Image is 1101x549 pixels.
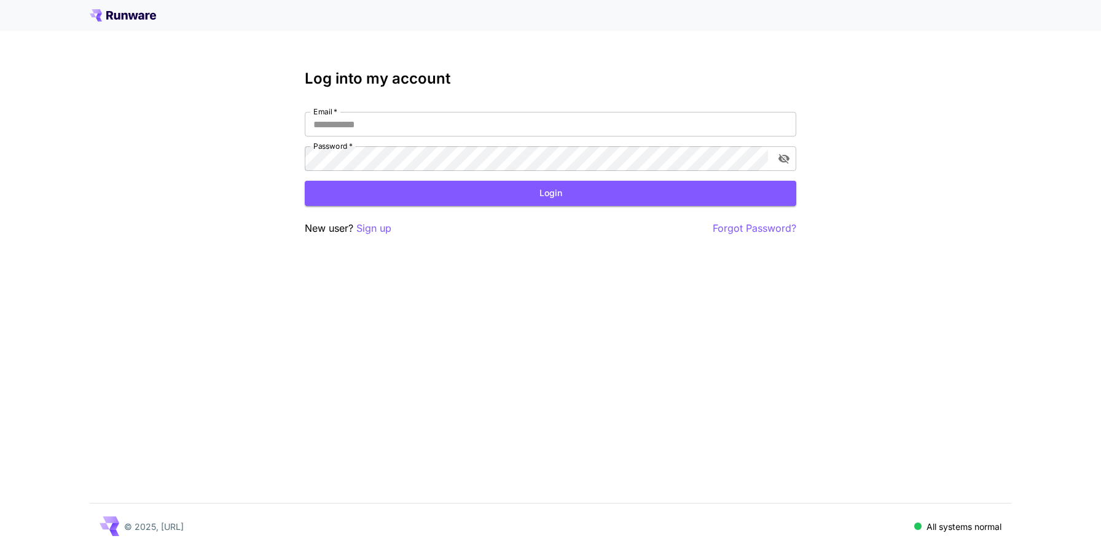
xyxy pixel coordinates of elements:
p: New user? [305,221,391,236]
button: Login [305,181,796,206]
p: All systems normal [927,520,1001,533]
label: Password [313,141,353,151]
h3: Log into my account [305,70,796,87]
button: toggle password visibility [773,148,795,170]
p: © 2025, [URL] [124,520,184,533]
label: Email [313,106,337,117]
button: Sign up [356,221,391,236]
button: Forgot Password? [713,221,796,236]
